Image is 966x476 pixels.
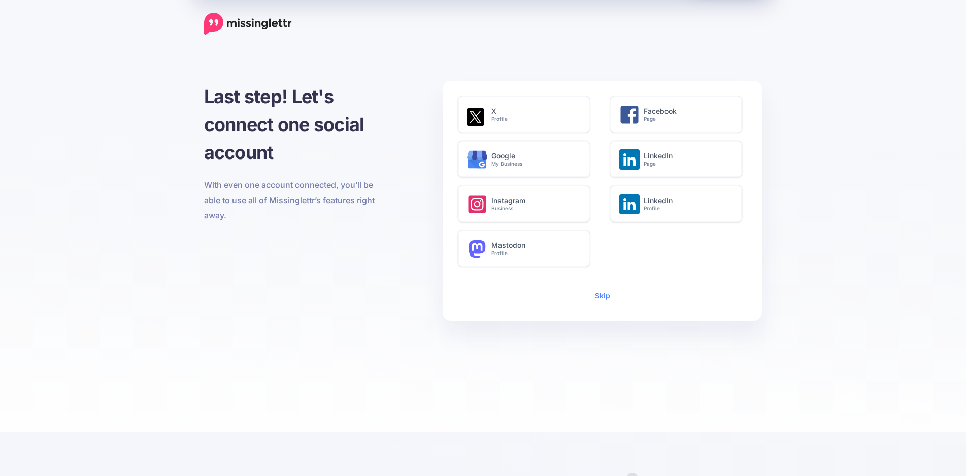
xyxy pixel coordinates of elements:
[491,152,579,167] h6: Google
[458,96,595,133] a: XProfile
[491,161,579,167] small: My Business
[467,108,484,126] img: twitter-square.png
[458,141,595,177] a: GoogleMy Business
[644,107,731,122] h6: Facebook
[610,96,747,133] a: FacebookPage
[204,177,380,223] p: With even one account connected, you’ll be able to use all of Missinglettr’s features right away.
[644,205,731,212] small: Profile
[610,185,747,222] a: LinkedInProfile
[204,85,364,164] span: Last step! Let's connect one social account
[491,197,579,212] h6: Instagram
[644,197,731,212] h6: LinkedIn
[458,230,595,267] a: MastodonProfile
[491,107,579,122] h6: X
[491,205,579,212] small: Business
[204,13,292,35] a: Home
[491,116,579,122] small: Profile
[644,161,731,167] small: Page
[491,250,579,257] small: Profile
[467,149,487,170] img: google-business.svg
[610,141,747,177] a: LinkedInPage
[491,241,579,257] h6: Mastodon
[644,116,731,122] small: Page
[595,291,610,300] a: Skip
[458,185,595,222] a: InstagramBusiness
[644,152,731,167] h6: LinkedIn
